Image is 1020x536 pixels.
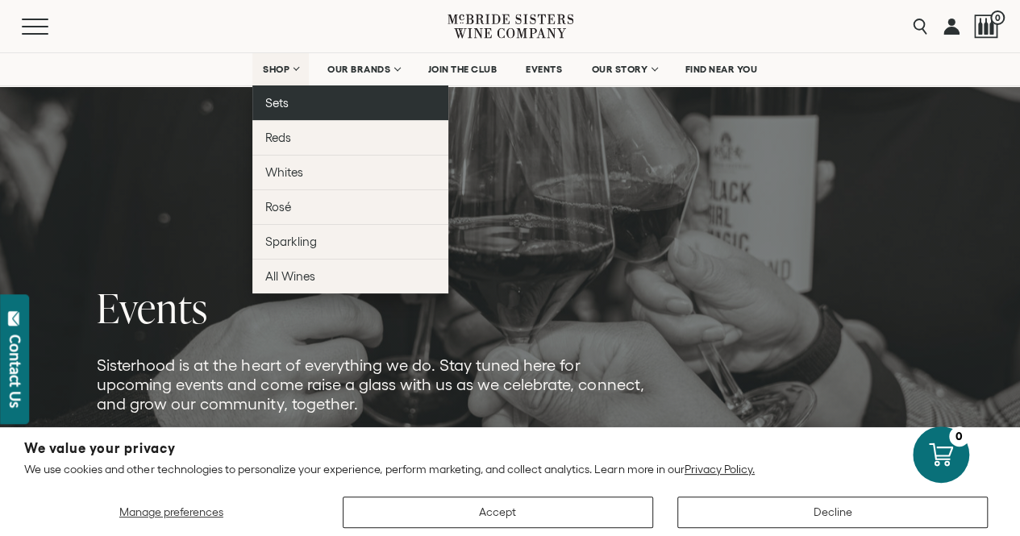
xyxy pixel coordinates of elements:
[265,200,291,214] span: Rosé
[252,155,448,189] a: Whites
[265,96,289,110] span: Sets
[252,120,448,155] a: Reds
[24,462,996,476] p: We use cookies and other technologies to personalize your experience, perform marketing, and coll...
[949,426,969,447] div: 0
[327,64,390,75] span: OUR BRANDS
[24,497,318,528] button: Manage preferences
[526,64,562,75] span: EVENTS
[97,355,652,413] p: Sisterhood is at the heart of everything we do. Stay tuned here for upcoming events and come rais...
[581,53,667,85] a: OUR STORY
[675,53,768,85] a: FIND NEAR YOU
[265,235,317,248] span: Sparkling
[263,64,290,75] span: SHOP
[685,463,755,476] a: Privacy Policy.
[252,224,448,259] a: Sparkling
[252,259,448,293] a: All Wines
[317,53,410,85] a: OUR BRANDS
[252,189,448,224] a: Rosé
[24,442,996,455] h2: We value your privacy
[677,497,988,528] button: Decline
[7,334,23,408] div: Contact Us
[685,64,758,75] span: FIND NEAR YOU
[591,64,647,75] span: OUR STORY
[119,505,223,518] span: Manage preferences
[343,497,653,528] button: Accept
[252,53,309,85] a: SHOP
[252,85,448,120] a: Sets
[265,269,315,283] span: All Wines
[22,19,80,35] button: Mobile Menu Trigger
[418,53,508,85] a: JOIN THE CLUB
[515,53,572,85] a: EVENTS
[265,165,303,179] span: Whites
[97,280,208,335] span: Events
[428,64,498,75] span: JOIN THE CLUB
[265,131,291,144] span: Reds
[990,10,1005,25] span: 0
